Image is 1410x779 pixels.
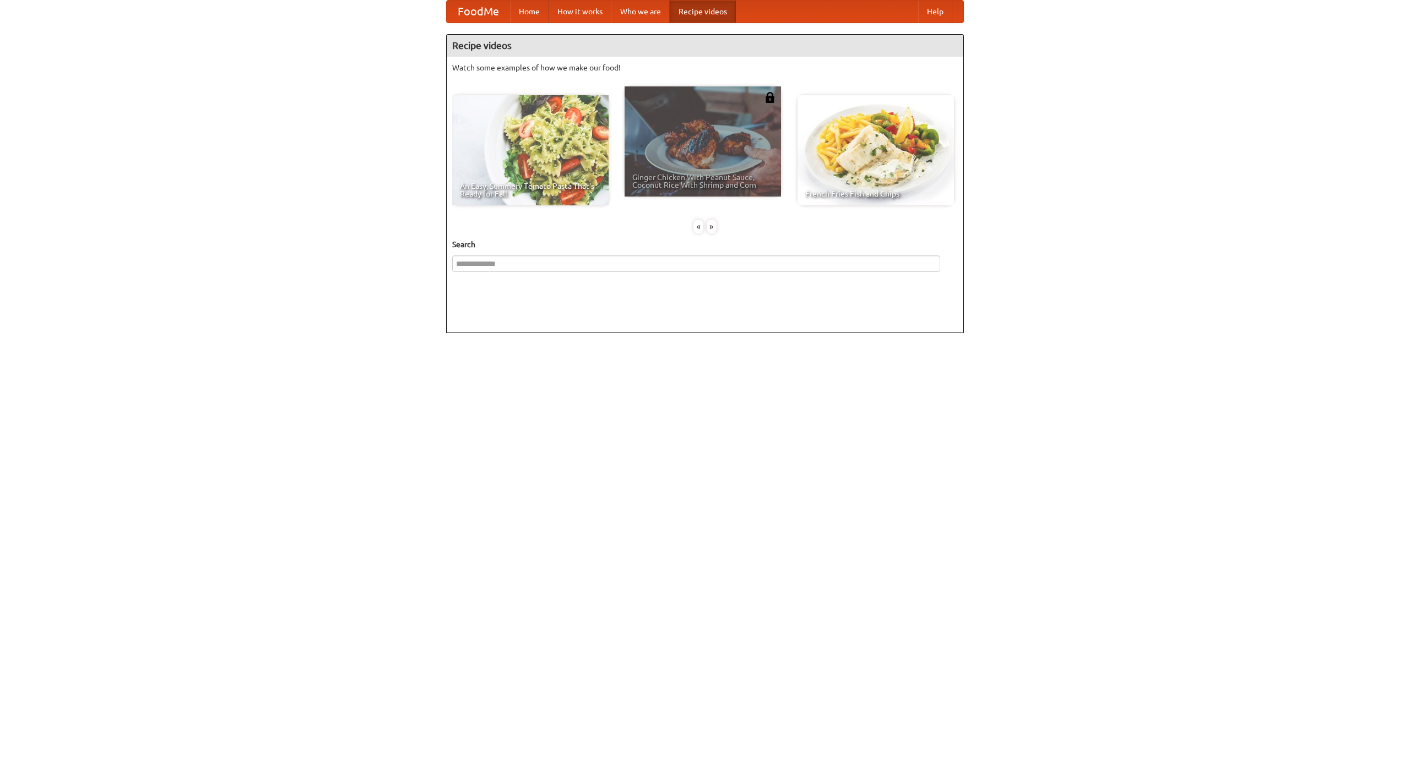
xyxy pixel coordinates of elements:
[452,239,958,250] h5: Search
[693,220,703,233] div: «
[452,95,609,205] a: An Easy, Summery Tomato Pasta That's Ready for Fall
[452,62,958,73] p: Watch some examples of how we make our food!
[611,1,670,23] a: Who we are
[805,190,946,198] span: French Fries Fish and Chips
[549,1,611,23] a: How it works
[670,1,736,23] a: Recipe videos
[918,1,952,23] a: Help
[447,35,963,57] h4: Recipe videos
[510,1,549,23] a: Home
[460,182,601,198] span: An Easy, Summery Tomato Pasta That's Ready for Fall
[798,95,954,205] a: French Fries Fish and Chips
[447,1,510,23] a: FoodMe
[764,92,775,103] img: 483408.png
[707,220,717,233] div: »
